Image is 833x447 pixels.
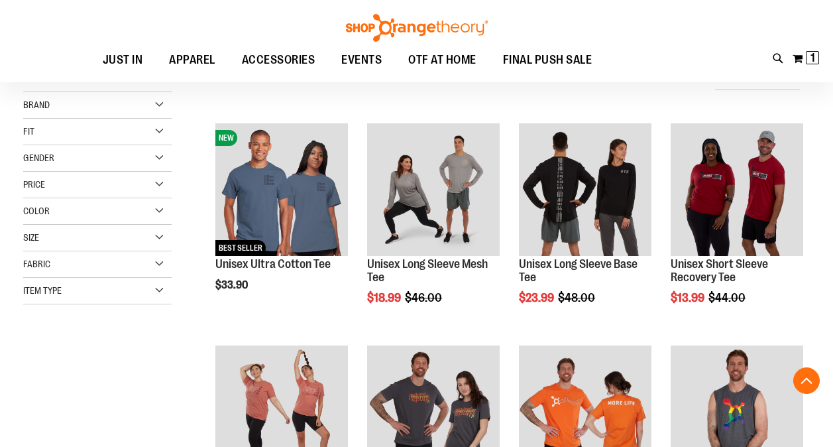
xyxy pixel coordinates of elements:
img: Product image for Unisex SS Recovery Tee [671,123,803,256]
span: JUST IN [103,45,143,75]
span: Price [23,179,45,190]
button: Back To Top [793,367,820,394]
span: $13.99 [671,291,706,304]
span: $48.00 [558,291,597,304]
span: Fabric [23,259,50,269]
span: BEST SELLER [215,240,266,256]
span: EVENTS [341,45,382,75]
span: Brand [23,99,50,110]
a: Product image for Unisex SS Recovery Tee [671,123,803,258]
span: $23.99 [519,291,556,304]
a: Unisex Ultra Cotton TeeNEWBEST SELLER [215,123,348,258]
div: product [361,117,506,338]
span: $46.00 [405,291,444,304]
a: Product image for Unisex Long Sleeve Base Tee [519,123,651,258]
a: Unisex Long Sleeve Mesh Tee primary image [367,123,500,258]
span: FINAL PUSH SALE [503,45,592,75]
a: Unisex Short Sleeve Recovery Tee [671,257,768,284]
div: product [512,117,658,338]
span: APPAREL [169,45,215,75]
div: product [209,117,355,325]
span: Size [23,232,39,243]
div: product [664,117,810,338]
span: NEW [215,130,237,146]
span: Item Type [23,285,62,296]
span: $44.00 [708,291,748,304]
span: Gender [23,153,54,163]
span: ACCESSORIES [242,45,315,75]
span: $33.90 [215,279,250,291]
img: Unisex Long Sleeve Mesh Tee primary image [367,123,500,256]
a: Unisex Long Sleeve Base Tee [519,257,638,284]
a: Unisex Long Sleeve Mesh Tee [367,257,488,284]
img: Product image for Unisex Long Sleeve Base Tee [519,123,651,256]
span: Color [23,206,50,216]
img: Shop Orangetheory [344,14,490,42]
span: 1 [810,51,815,64]
img: Unisex Ultra Cotton Tee [215,123,348,256]
a: Unisex Ultra Cotton Tee [215,257,331,271]
span: OTF AT HOME [408,45,476,75]
span: $18.99 [367,291,403,304]
span: Fit [23,126,34,137]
